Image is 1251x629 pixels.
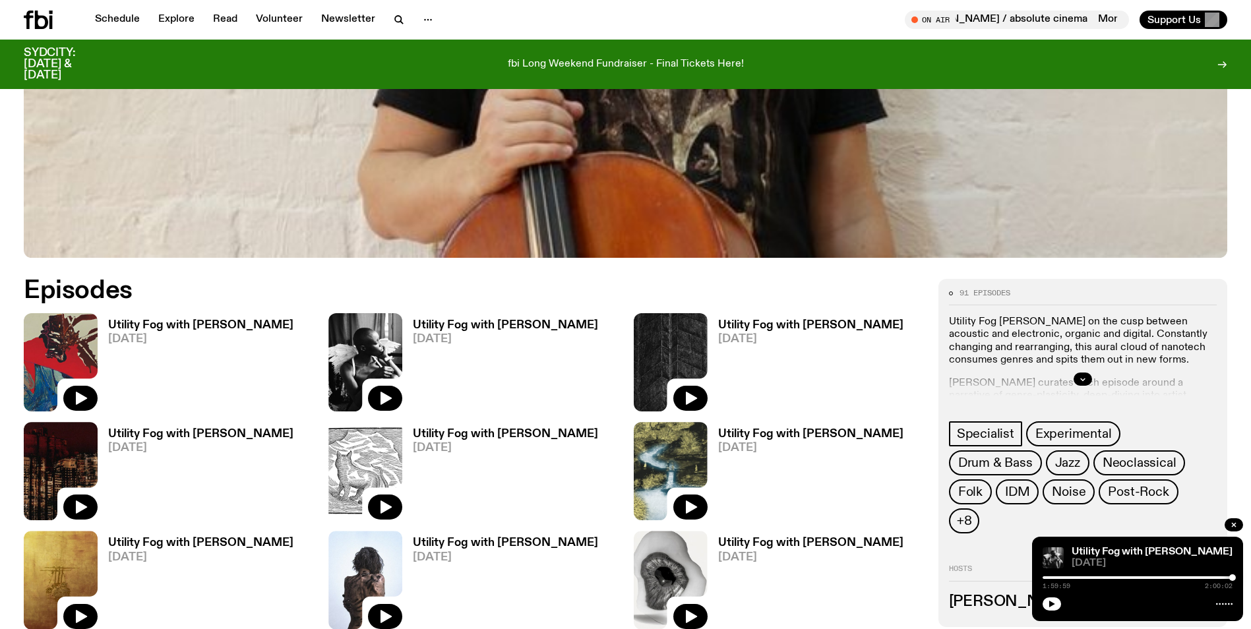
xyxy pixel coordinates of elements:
[949,565,1217,581] h2: Hosts
[328,422,402,520] img: Cover for Kansai Bruises by Valentina Magaletti & YPY
[328,531,402,629] img: Cover of Leese's album Δ
[708,429,903,520] a: Utility Fog with [PERSON_NAME][DATE]
[98,537,293,629] a: Utility Fog with [PERSON_NAME][DATE]
[108,429,293,440] h3: Utility Fog with [PERSON_NAME]
[150,11,202,29] a: Explore
[949,316,1217,367] p: Utility Fog [PERSON_NAME] on the cusp between acoustic and electronic, organic and digital. Const...
[634,313,708,411] img: Cover of Giuseppe Ielasi's album "an insistence on material vol.2"
[1147,14,1201,26] span: Support Us
[413,429,598,440] h3: Utility Fog with [PERSON_NAME]
[24,422,98,520] img: Cover to (SAFETY HAZARD) مخاطر السلامة by electroneya, MARTINA and TNSXORDS
[1140,11,1227,29] button: Support Us
[634,422,708,520] img: Cover of Corps Citoyen album Barrani
[1046,450,1089,475] a: Jazz
[718,334,903,345] span: [DATE]
[957,514,972,528] span: +8
[1093,450,1186,475] a: Neoclassical
[958,456,1033,470] span: Drum & Bass
[957,427,1014,441] span: Specialist
[949,479,992,504] a: Folk
[98,429,293,520] a: Utility Fog with [PERSON_NAME][DATE]
[718,537,903,549] h3: Utility Fog with [PERSON_NAME]
[108,442,293,454] span: [DATE]
[1205,583,1233,589] span: 2:00:02
[1072,558,1233,568] span: [DATE]
[248,11,311,29] a: Volunteer
[24,279,821,303] h2: Episodes
[718,320,903,331] h3: Utility Fog with [PERSON_NAME]
[1043,479,1095,504] a: Noise
[313,11,383,29] a: Newsletter
[949,508,980,533] button: +8
[1052,485,1085,499] span: Noise
[508,59,744,71] p: fbi Long Weekend Fundraiser - Final Tickets Here!
[87,11,148,29] a: Schedule
[708,320,903,411] a: Utility Fog with [PERSON_NAME][DATE]
[98,320,293,411] a: Utility Fog with [PERSON_NAME][DATE]
[402,537,598,629] a: Utility Fog with [PERSON_NAME][DATE]
[24,47,108,81] h3: SYDCITY: [DATE] & [DATE]
[905,11,1129,29] button: On AirMornings with [PERSON_NAME] / absolute cinemaMornings with [PERSON_NAME] / absolute cinema
[1103,456,1176,470] span: Neoclassical
[1099,479,1178,504] a: Post-Rock
[402,429,598,520] a: Utility Fog with [PERSON_NAME][DATE]
[1043,583,1070,589] span: 1:59:59
[958,485,983,499] span: Folk
[949,595,1217,609] h3: [PERSON_NAME]
[205,11,245,29] a: Read
[24,531,98,629] img: Cover for EYDN's single "Gold"
[413,537,598,549] h3: Utility Fog with [PERSON_NAME]
[949,450,1042,475] a: Drum & Bass
[1043,547,1064,568] img: Cover of Ho99o9's album Tomorrow We Escape
[413,320,598,331] h3: Utility Fog with [PERSON_NAME]
[1005,485,1029,499] span: IDM
[996,479,1039,504] a: IDM
[1072,547,1233,557] a: Utility Fog with [PERSON_NAME]
[718,552,903,563] span: [DATE]
[108,552,293,563] span: [DATE]
[413,442,598,454] span: [DATE]
[708,537,903,629] a: Utility Fog with [PERSON_NAME][DATE]
[108,334,293,345] span: [DATE]
[949,421,1022,446] a: Specialist
[1026,421,1121,446] a: Experimental
[108,537,293,549] h3: Utility Fog with [PERSON_NAME]
[1035,427,1112,441] span: Experimental
[402,320,598,411] a: Utility Fog with [PERSON_NAME][DATE]
[413,334,598,345] span: [DATE]
[108,320,293,331] h3: Utility Fog with [PERSON_NAME]
[1055,456,1080,470] span: Jazz
[718,429,903,440] h3: Utility Fog with [PERSON_NAME]
[718,442,903,454] span: [DATE]
[24,313,98,411] img: Cover to Mikoo's album It Floats
[413,552,598,563] span: [DATE]
[634,531,708,629] img: Edit from Juanlu Barlow & his Love-fi Recordings' This is not a new Three Broken Tapes album
[1108,485,1169,499] span: Post-Rock
[960,289,1010,297] span: 91 episodes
